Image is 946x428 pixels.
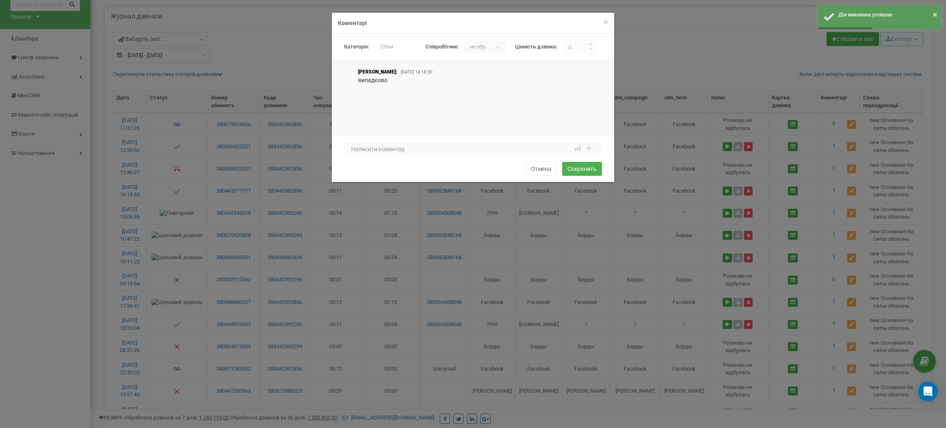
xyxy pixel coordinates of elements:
[375,41,404,53] p: Спам
[401,69,432,76] p: [DATE] 14:18:30
[562,162,602,176] button: Сохранить
[338,19,608,27] h4: Коментарі
[526,162,557,176] button: Отмена
[933,9,937,21] button: ×
[493,41,505,53] b: ▾
[358,76,576,84] p: випадково
[425,43,459,51] label: Співробітник:
[918,382,938,401] div: Open Intercom Messenger
[838,11,935,19] div: Дія виконана успішно
[604,17,608,27] span: ×
[515,43,558,51] label: Цінність дзвінка:
[344,43,370,51] label: Категорія:
[358,69,397,76] p: [PERSON_NAME]:
[464,41,493,53] p: не обрано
